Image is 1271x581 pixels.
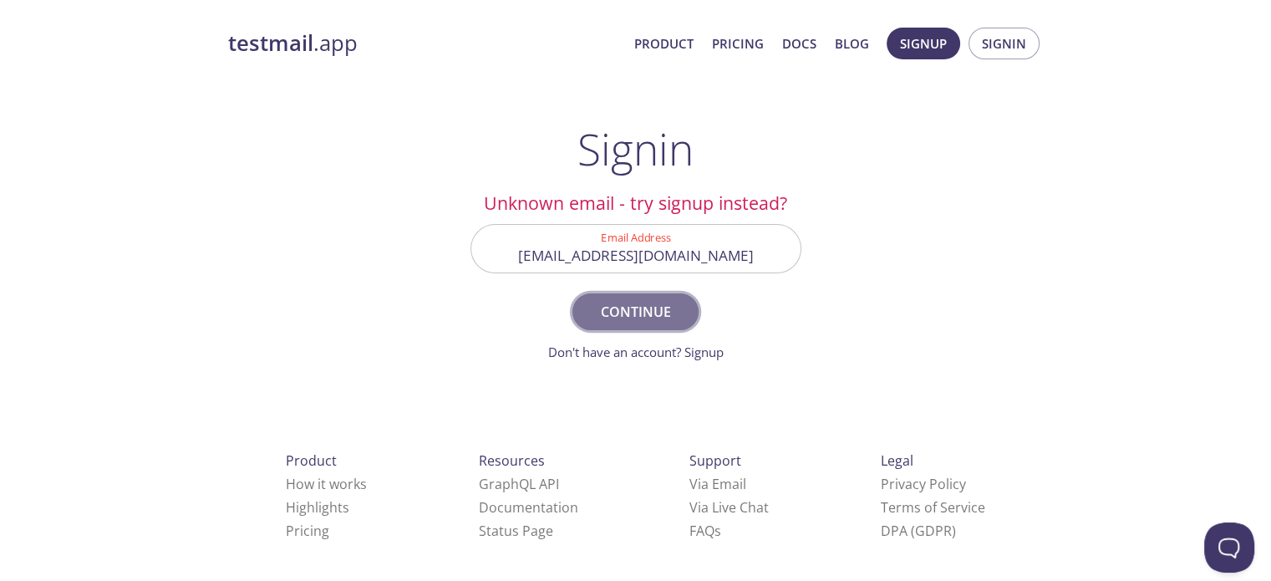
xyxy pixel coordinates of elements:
[479,475,559,493] a: GraphQL API
[782,33,816,54] a: Docs
[1204,522,1254,573] iframe: Help Scout Beacon - Open
[887,28,960,59] button: Signup
[689,498,769,517] a: Via Live Chat
[714,522,721,540] span: s
[228,28,313,58] strong: testmail
[572,293,698,330] button: Continue
[286,451,337,470] span: Product
[881,475,966,493] a: Privacy Policy
[228,29,621,58] a: testmail.app
[900,33,947,54] span: Signup
[689,475,746,493] a: Via Email
[689,522,721,540] a: FAQ
[835,33,869,54] a: Blog
[634,33,694,54] a: Product
[881,498,985,517] a: Terms of Service
[479,498,578,517] a: Documentation
[982,33,1026,54] span: Signin
[470,189,801,217] h2: Unknown email - try signup instead?
[881,451,913,470] span: Legal
[286,475,367,493] a: How it works
[712,33,764,54] a: Pricing
[577,124,694,174] h1: Signin
[591,300,679,324] span: Continue
[479,522,553,540] a: Status Page
[881,522,956,540] a: DPA (GDPR)
[286,522,329,540] a: Pricing
[286,498,349,517] a: Highlights
[479,451,545,470] span: Resources
[969,28,1040,59] button: Signin
[548,344,724,360] a: Don't have an account? Signup
[689,451,741,470] span: Support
